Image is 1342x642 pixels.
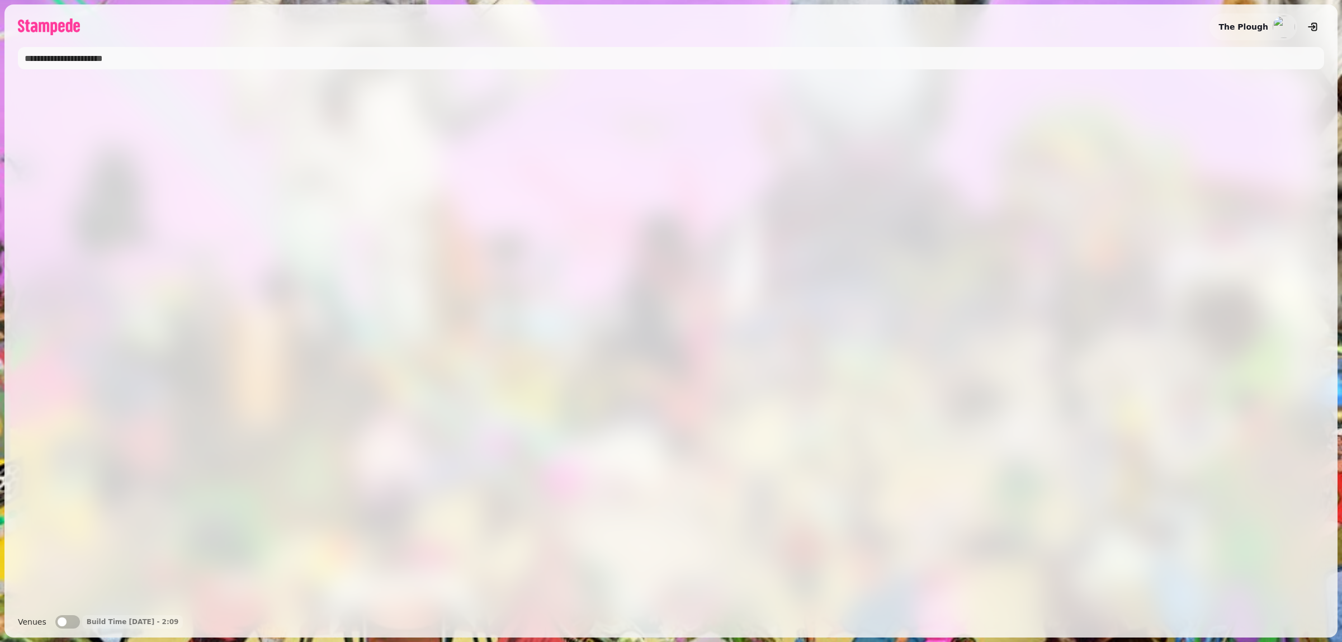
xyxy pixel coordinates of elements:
label: Venues [18,615,46,629]
h2: The Plough [1218,21,1268,32]
p: Build Time [DATE] - 2:09 [87,617,179,626]
button: logout [1302,16,1324,38]
img: aHR0cHM6Ly93d3cuZ3JhdmF0YXIuY29tL2F2YXRhci81NDU5ZDI2MzM2ZGNjM2FlYzA4ZjFlMDBjYWRhNDg1OT9zPTE1MCZkP... [1273,16,1295,38]
img: logo [18,18,80,35]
